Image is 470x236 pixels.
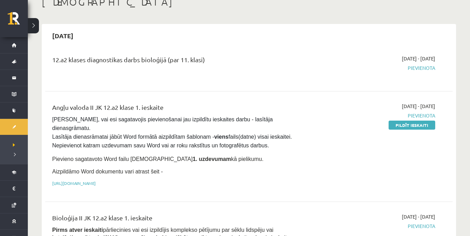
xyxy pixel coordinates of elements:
[402,103,435,110] span: [DATE] - [DATE]
[314,222,435,230] span: Pievienota
[314,64,435,72] span: Pievienota
[402,55,435,62] span: [DATE] - [DATE]
[52,156,263,162] span: Pievieno sagatavoto Word failu [DEMOGRAPHIC_DATA] kā pielikumu.
[402,213,435,220] span: [DATE] - [DATE]
[193,156,231,162] strong: 1. uzdevumam
[45,27,80,44] h2: [DATE]
[8,12,28,30] a: Rīgas 1. Tālmācības vidusskola
[52,169,163,174] span: Aizpildāmo Word dokumentu vari atrast šeit -
[52,213,304,226] div: Bioloģija II JK 12.a2 klase 1. ieskaite
[214,134,229,140] strong: viens
[52,180,96,186] a: [URL][DOMAIN_NAME]
[52,227,103,233] strong: Pirms atver ieskaiti
[314,112,435,119] span: Pievienota
[52,116,293,148] span: [PERSON_NAME], vai esi sagatavojis pievienošanai jau izpildītu ieskaites darbu - lasītāja dienasg...
[52,103,304,115] div: Angļu valoda II JK 12.a2 klase 1. ieskaite
[389,121,435,130] a: Pildīt ieskaiti
[52,55,304,68] div: 12.a2 klases diagnostikas darbs bioloģijā (par 11. klasi)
